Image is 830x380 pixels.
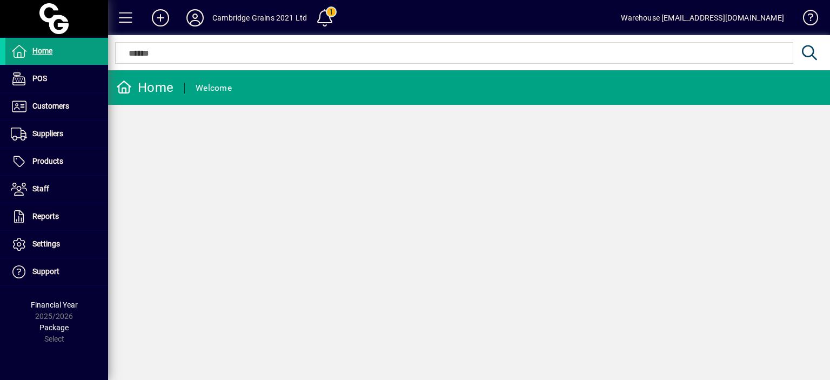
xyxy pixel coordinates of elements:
a: POS [5,65,108,92]
a: Reports [5,203,108,230]
span: Home [32,46,52,55]
span: Suppliers [32,129,63,138]
div: Home [116,79,173,96]
a: Customers [5,93,108,120]
span: Package [39,323,69,332]
a: Suppliers [5,121,108,148]
div: Cambridge Grains 2021 Ltd [212,9,307,26]
span: Products [32,157,63,165]
span: Reports [32,212,59,221]
button: Profile [178,8,212,28]
a: Support [5,258,108,285]
span: Financial Year [31,301,78,309]
button: Add [143,8,178,28]
span: POS [32,74,47,83]
a: Settings [5,231,108,258]
span: Settings [32,239,60,248]
a: Knowledge Base [795,2,816,37]
span: Customers [32,102,69,110]
a: Products [5,148,108,175]
span: Staff [32,184,49,193]
span: Support [32,267,59,276]
div: Welcome [196,79,232,97]
div: Warehouse [EMAIL_ADDRESS][DOMAIN_NAME] [621,9,784,26]
a: Staff [5,176,108,203]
